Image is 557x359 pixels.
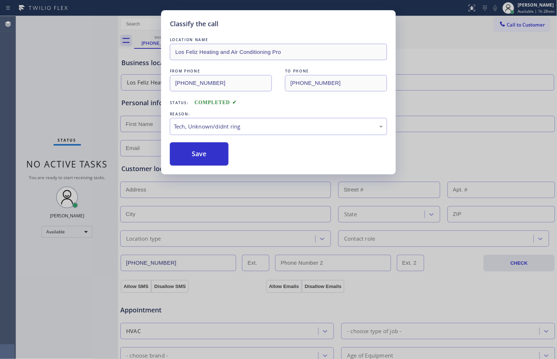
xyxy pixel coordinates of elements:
div: REASON: [170,110,387,118]
input: To phone [285,75,387,91]
span: COMPLETED [195,100,237,105]
h5: Classify the call [170,19,218,29]
input: From phone [170,75,272,91]
div: FROM PHONE [170,67,272,75]
div: Tech, Unknown/didnt ring [174,122,383,131]
div: LOCATION NAME [170,36,387,44]
button: Save [170,142,229,166]
div: TO PHONE [285,67,387,75]
span: Status: [170,100,189,105]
